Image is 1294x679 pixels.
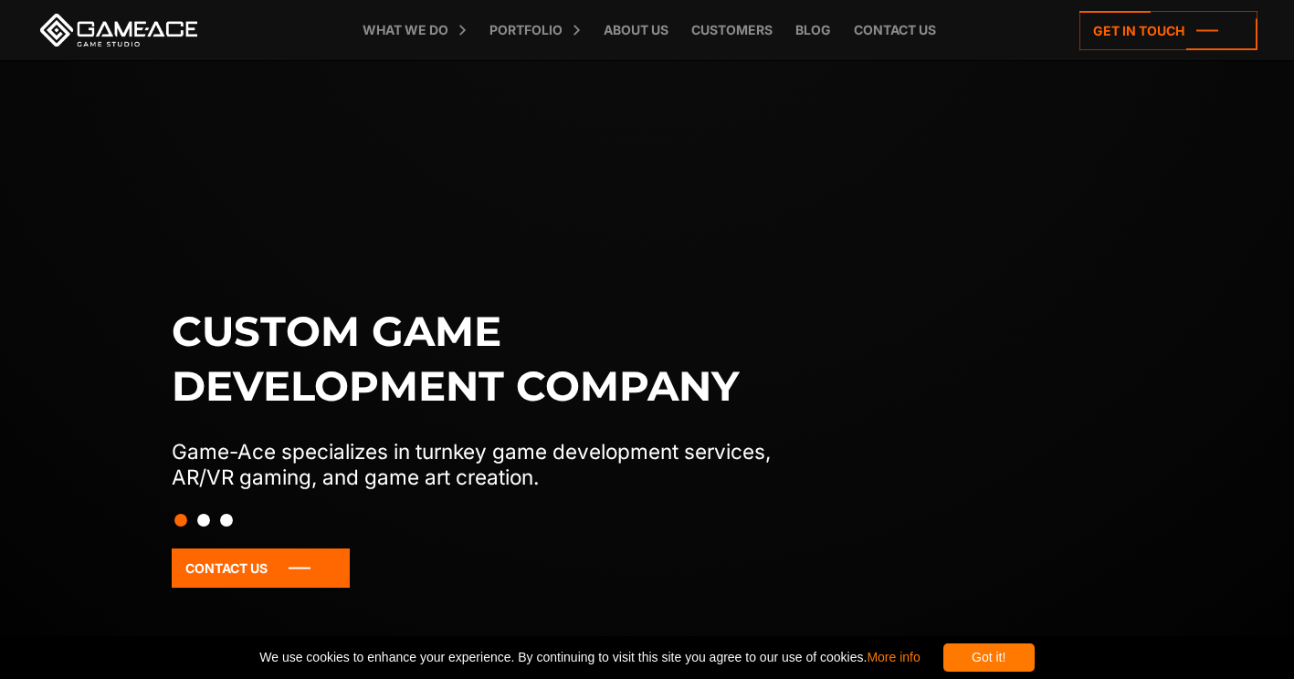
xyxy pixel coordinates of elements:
h1: Custom game development company [172,304,809,413]
span: We use cookies to enhance your experience. By continuing to visit this site you agree to our use ... [259,643,920,672]
button: Slide 3 [220,505,233,536]
a: More info [867,650,920,664]
div: Got it! [943,643,1035,672]
button: Slide 1 [174,505,187,536]
a: Get in touch [1079,11,1257,50]
a: Contact Us [172,548,350,588]
button: Slide 2 [197,505,210,536]
p: Game-Ace specializes in turnkey game development services, AR/VR gaming, and game art creation. [172,439,809,490]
